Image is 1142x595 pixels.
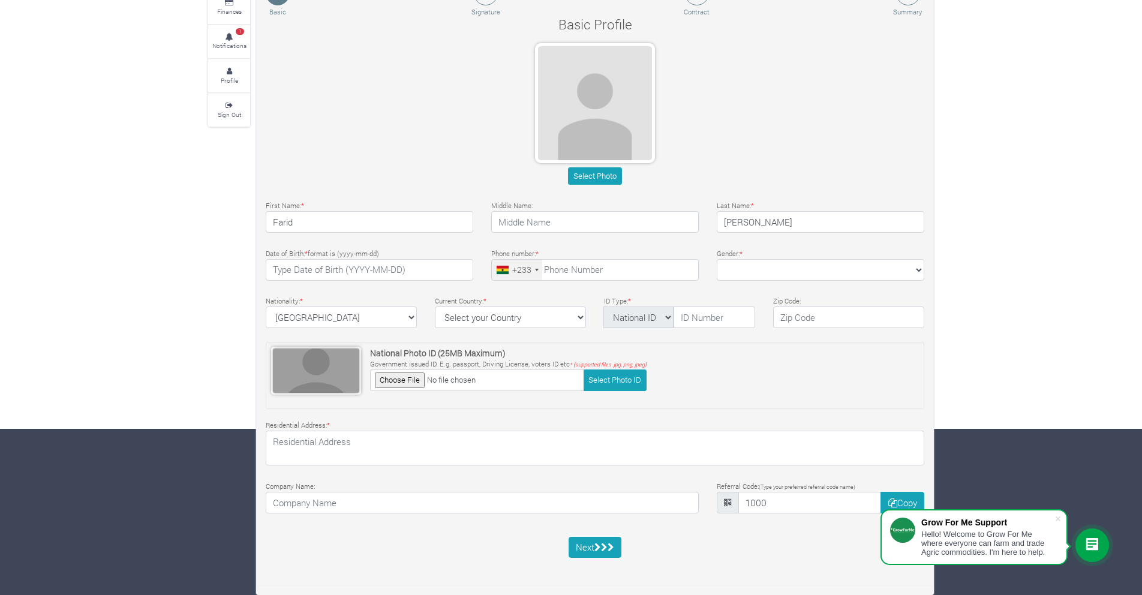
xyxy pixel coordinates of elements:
p: Signature [471,7,500,17]
p: Government issued ID. E.g. passport, Driving License, voters ID etc [370,359,647,369]
label: Gender: [717,249,743,259]
small: Finances [217,7,242,16]
label: Nationality: [266,296,303,306]
label: ID Type: [604,296,631,306]
label: Middle Name: [491,201,533,211]
input: ID Number [674,306,755,328]
input: Last Name [717,211,924,233]
label: First Name: [266,201,304,211]
h4: Basic Profile [417,16,773,32]
label: Residential Address: [266,420,330,431]
button: Next [569,537,622,558]
button: Select Photo ID [584,369,647,390]
small: (Type your preferred referral code name) [759,483,855,490]
div: +233 [512,263,531,276]
small: Profile [221,76,238,85]
label: Referral Code: [717,482,855,492]
button: Select Photo [568,167,621,185]
input: Middle Name [491,211,699,233]
button: Copy [880,492,924,513]
strong: National Photo ID (25MB Maximum) [370,347,506,359]
input: Phone Number [491,259,699,281]
a: 1 Notifications [208,25,250,58]
input: Type Date of Birth (YYYY-MM-DD) [266,259,473,281]
input: First Name [266,211,473,233]
p: Basic [268,7,288,17]
input: Zip Code [773,306,924,328]
a: Profile [208,59,250,92]
div: Hello! Welcome to Grow For Me where everyone can farm and trade Agric commodities. I'm here to help. [921,530,1054,557]
i: * (supported files .jpg, png, jpeg) [570,361,647,368]
input: Company Name [266,492,699,513]
small: Notifications [212,41,247,50]
small: Sign Out [218,110,241,119]
label: Last Name: [717,201,754,211]
label: Company Name: [266,482,315,492]
div: Grow For Me Support [921,518,1054,527]
p: Summary [893,7,922,17]
div: Ghana (Gaana): +233 [492,260,542,280]
label: Zip Code: [773,296,801,306]
label: Date of Birth: format is (yyyy-mm-dd) [266,249,379,259]
label: Phone number: [491,249,539,259]
p: Contract [684,7,710,17]
span: 1 [236,28,244,35]
label: Current Country: [435,296,486,306]
a: Sign Out [208,94,250,127]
